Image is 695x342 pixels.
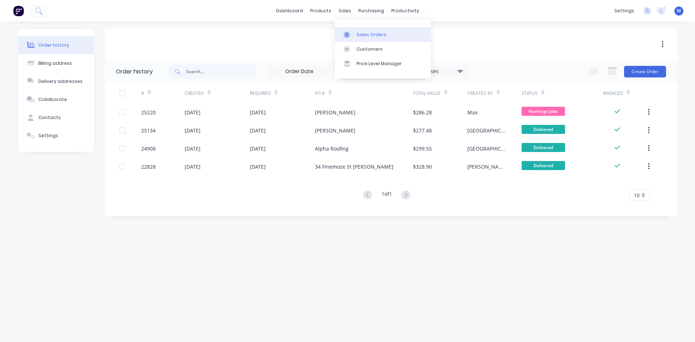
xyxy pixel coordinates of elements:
div: Order history [116,67,153,76]
div: [DATE] [250,145,266,152]
span: M [677,8,681,14]
div: productivity [388,5,423,16]
div: 24908 [141,145,156,152]
span: Delivered [522,161,565,170]
div: Created [185,83,250,103]
button: Collaborate [18,90,94,109]
a: Sales Orders [335,27,431,42]
img: Factory [13,5,24,16]
div: [DATE] [185,163,201,170]
div: products [307,5,335,16]
div: [PERSON_NAME] [315,109,355,116]
div: Max [467,109,477,116]
div: 34 Finemoze St [PERSON_NAME] [315,163,393,170]
div: Sales Orders [357,31,386,38]
input: Order Date [269,66,330,77]
div: [DATE] [250,109,266,116]
div: [GEOGRAPHIC_DATA] [467,145,507,152]
div: Status [522,90,538,97]
span: 10 [634,191,640,199]
button: Billing address [18,54,94,72]
div: [DATE] [250,163,266,170]
div: Customers [357,46,383,52]
input: Search... [186,64,258,79]
div: # [141,90,144,97]
div: 1 of 1 [382,190,392,200]
div: Order history [38,42,69,48]
div: Invoiced [603,90,623,97]
span: Flashings Jobs [522,107,565,116]
div: Total Value [413,83,467,103]
div: Billing address [38,60,72,67]
div: Created [185,90,204,97]
div: Alpha Roofing [315,145,349,152]
button: Contacts [18,109,94,127]
div: Settings [38,132,58,139]
div: Required [250,90,271,97]
a: Price Level Manager [335,56,431,71]
span: Delivered [522,125,565,134]
button: Delivery addresses [18,72,94,90]
div: Status [522,83,603,103]
div: PO # [315,83,413,103]
div: $299.55 [413,145,432,152]
div: [DATE] [185,127,201,134]
div: Collaborate [38,96,67,103]
div: [GEOGRAPHIC_DATA] [467,127,507,134]
div: [DATE] [185,109,201,116]
div: Required [250,83,315,103]
div: [DATE] [185,145,201,152]
div: 22828 [141,163,156,170]
div: purchasing [355,5,388,16]
div: Created By [467,83,522,103]
div: Total Value [413,90,441,97]
span: Delivered [522,143,565,152]
div: # [141,83,185,103]
div: 20 Statuses [407,67,467,75]
div: [PERSON_NAME] [467,163,507,170]
div: Created By [467,90,493,97]
div: [DATE] [250,127,266,134]
div: sales [335,5,355,16]
div: $277.48 [413,127,432,134]
div: [PERSON_NAME] [315,127,355,134]
a: Customers [335,42,431,56]
button: Create Order [624,66,666,77]
div: $328.90 [413,163,432,170]
div: Contacts [38,114,61,121]
div: settings [611,5,638,16]
div: Delivery addresses [38,78,83,85]
a: dashboard [273,5,307,16]
button: Settings [18,127,94,145]
div: 25220 [141,109,156,116]
div: 25134 [141,127,156,134]
div: Invoiced [603,83,646,103]
div: Price Level Manager [357,60,402,67]
button: Order history [18,36,94,54]
div: $286.28 [413,109,432,116]
div: PO # [315,90,325,97]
